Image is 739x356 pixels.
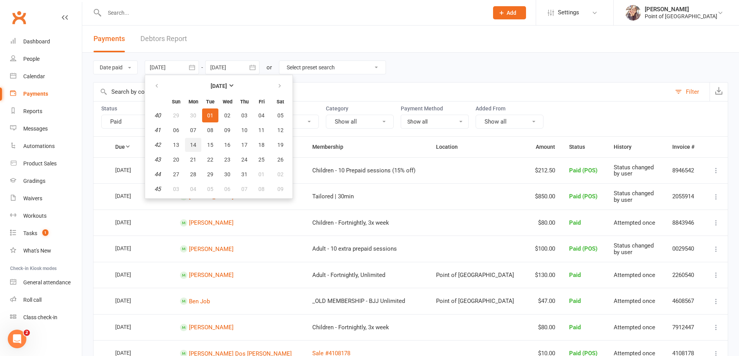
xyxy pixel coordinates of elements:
small: Sunday [172,99,180,105]
span: 03 [173,186,179,192]
em: 42 [154,141,161,148]
th: Invoice # [665,137,703,157]
span: Add [507,10,516,16]
label: Status [101,105,169,112]
button: 21 [185,153,201,167]
a: [PERSON_NAME] [189,219,234,226]
em: 44 [154,171,161,178]
span: 22 [207,157,213,163]
small: Thursday [240,99,249,105]
span: 05 [277,112,284,119]
div: Gradings [23,178,45,184]
span: Attempted once [614,298,655,304]
td: 8946542 [665,157,703,184]
td: $130.00 [526,262,562,288]
div: Filter [686,87,699,96]
button: 25 [253,153,270,167]
label: Payment Method [401,105,469,112]
td: $100.00 [526,236,562,262]
button: 05 [270,108,290,122]
span: 01 [207,112,213,119]
a: Waivers [10,190,82,207]
a: Tasks 1 [10,225,82,242]
span: 20 [173,157,179,163]
button: Date paid [93,60,138,74]
span: Children - 10 Prepaid sessions (15% off) [312,167,415,174]
span: 11 [258,127,265,133]
div: Payments [23,91,48,97]
span: 08 [207,127,213,133]
span: 04 [258,112,265,119]
span: Status changed by user [614,190,654,203]
input: Search... [102,7,483,18]
td: $850.00 [526,183,562,210]
span: 06 [173,127,179,133]
div: People [23,56,40,62]
span: 15 [207,142,213,148]
span: Paid [569,272,581,279]
span: 29 [173,112,179,119]
button: 27 [168,167,184,181]
div: Calendar [23,73,45,79]
span: Status changed by user [614,164,654,177]
a: Product Sales [10,155,82,172]
small: Monday [189,99,198,105]
span: Adult - Fortnightly, Unlimited [312,272,385,279]
div: Automations [23,143,55,149]
button: 12 [270,123,290,137]
span: 23 [224,157,230,163]
button: 23 [219,153,235,167]
span: 29 [207,171,213,177]
button: 08 [202,123,218,137]
em: 45 [154,186,161,193]
td: 0029540 [665,236,703,262]
span: Paid (POS) [569,193,597,200]
span: 31 [241,171,247,177]
span: 09 [277,186,284,192]
div: [DATE] [115,216,151,228]
span: 1 [42,229,48,236]
span: 08 [258,186,265,192]
span: 05 [207,186,213,192]
span: 18 [258,142,265,148]
small: Tuesday [206,99,215,105]
span: 17 [241,142,247,148]
td: $80.00 [526,210,562,236]
div: Point of [GEOGRAPHIC_DATA] [645,13,717,20]
button: 24 [236,153,253,167]
div: [DATE] [115,294,151,306]
span: Paid (POS) [569,245,597,252]
a: Payments [10,85,82,103]
td: 7912447 [665,314,703,341]
button: 30 [185,108,201,122]
span: Settings [558,4,579,21]
div: [DATE] [115,242,151,254]
div: Product Sales [23,160,57,167]
td: $80.00 [526,314,562,341]
em: 40 [154,112,161,119]
div: [DATE] [115,268,151,280]
th: History [607,137,665,157]
span: 04 [190,186,196,192]
span: Attempted once [614,324,655,331]
button: 18 [253,138,270,152]
span: 13 [173,142,179,148]
span: 14 [190,142,196,148]
button: 01 [253,167,270,181]
button: Paid [101,115,169,129]
button: 06 [168,123,184,137]
span: Paid [569,298,581,304]
th: Status [562,137,607,157]
div: [DATE] [115,190,151,202]
div: Roll call [23,297,42,303]
span: 10 [241,127,247,133]
a: Roll call [10,291,82,309]
span: _OLD MEMBERSHIP - BJJ Unlimited [312,298,405,304]
button: 08 [253,182,270,196]
div: Waivers [23,195,42,201]
label: Category [326,105,394,112]
a: [PERSON_NAME] [189,324,234,331]
span: Adult - 10 extra prepaid sessions [312,245,397,252]
td: 8843946 [665,210,703,236]
button: 03 [236,108,253,122]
